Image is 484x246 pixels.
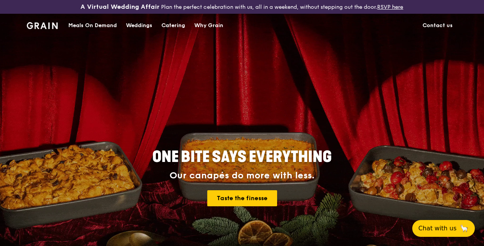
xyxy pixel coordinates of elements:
[460,224,469,233] span: 🦙
[27,13,58,36] a: GrainGrain
[194,14,223,37] div: Why Grain
[157,14,190,37] a: Catering
[126,14,152,37] div: Weddings
[377,4,403,10] a: RSVP here
[418,14,457,37] a: Contact us
[412,220,475,237] button: Chat with us🦙
[81,3,403,11] div: Plan the perfect celebration with us, all in a weekend, without stepping out the door.
[161,14,185,37] div: Catering
[190,14,228,37] a: Why Grain
[121,14,157,37] a: Weddings
[81,3,160,11] h3: A Virtual Wedding Affair
[105,170,379,181] div: Our canapés do more with less.
[27,22,58,29] img: Grain
[152,148,332,166] span: ONE BITE SAYS EVERYTHING
[418,224,457,233] span: Chat with us
[207,190,277,206] a: Taste the finesse
[68,14,117,37] div: Meals On Demand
